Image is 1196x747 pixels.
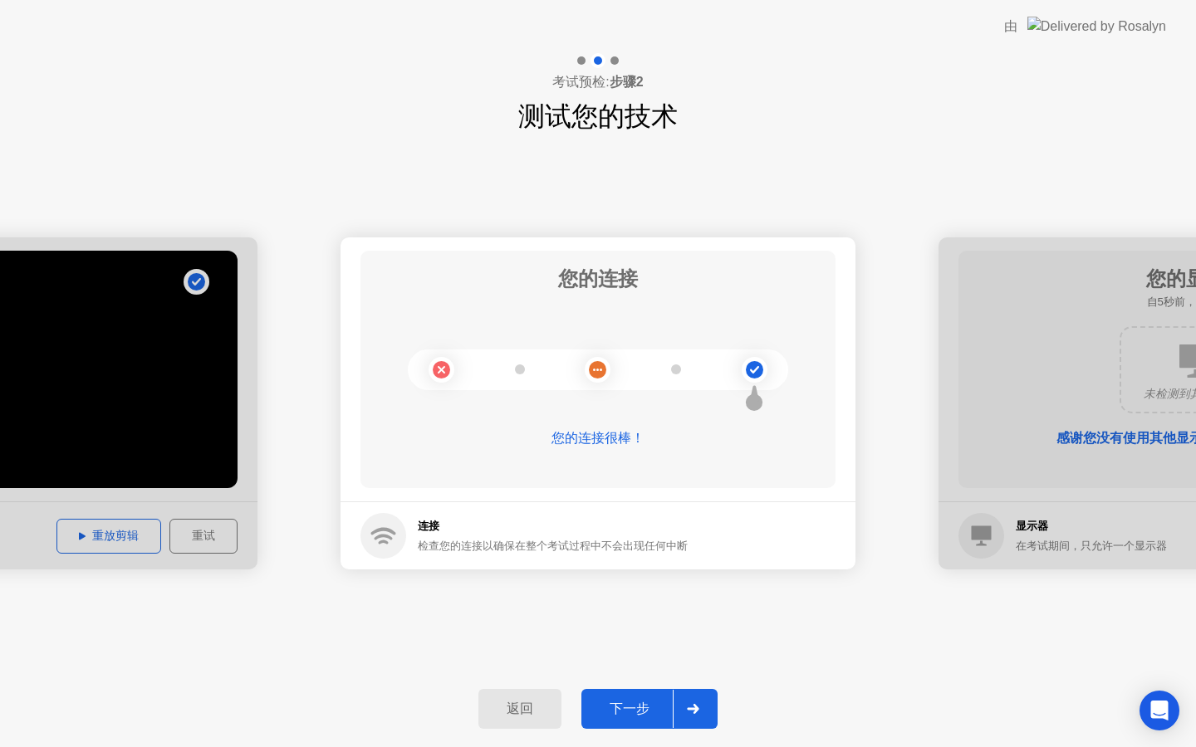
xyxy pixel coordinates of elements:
[478,689,561,729] button: 返回
[581,689,718,729] button: 下一步
[518,96,678,136] h1: 测试您的技术
[558,264,638,294] h1: 您的连接
[1027,17,1166,36] img: Delivered by Rosalyn
[610,75,644,89] b: 步骤2
[1140,691,1179,730] div: Open Intercom Messenger
[360,428,836,448] div: 您的连接很棒！
[552,72,643,92] h4: 考试预检:
[1004,17,1017,37] div: 由
[586,701,673,718] div: 下一步
[418,518,688,535] h5: 连接
[483,701,556,718] div: 返回
[418,538,688,554] div: 检查您的连接以确保在整个考试过程中不会出现任何中断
